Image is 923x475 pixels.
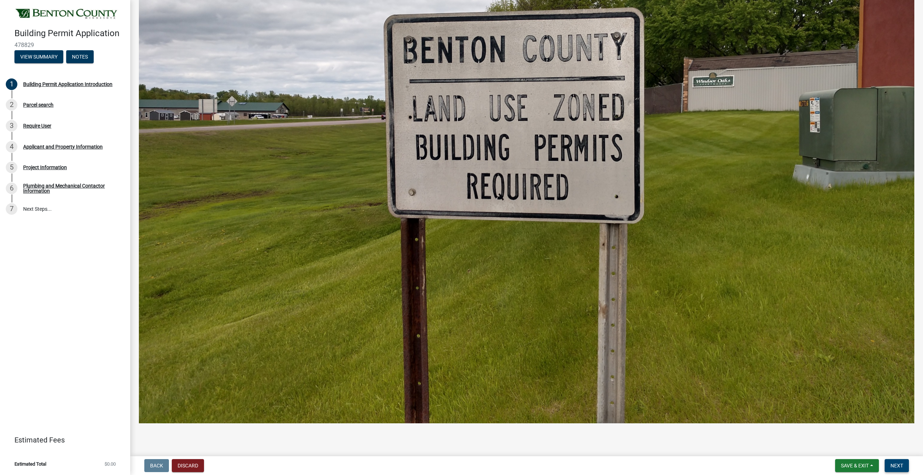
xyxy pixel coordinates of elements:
[23,183,119,193] div: Plumbing and Mechanical Contactor Information
[23,82,112,87] div: Building Permit Application Introduction
[6,183,17,194] div: 6
[14,50,63,63] button: View Summary
[6,78,17,90] div: 1
[6,433,119,447] a: Estimated Fees
[105,462,116,466] span: $0.00
[150,463,163,468] span: Back
[835,459,879,472] button: Save & Exit
[6,99,17,111] div: 2
[14,462,46,466] span: Estimated Total
[885,459,909,472] button: Next
[6,203,17,215] div: 7
[890,463,903,468] span: Next
[66,50,94,63] button: Notes
[14,28,124,39] h4: Building Permit Application
[6,120,17,132] div: 3
[6,162,17,173] div: 5
[23,102,54,107] div: Parcel search
[66,54,94,60] wm-modal-confirm: Notes
[23,165,67,170] div: Project Information
[14,54,63,60] wm-modal-confirm: Summary
[23,123,51,128] div: Require User
[6,141,17,153] div: 4
[841,463,869,468] span: Save & Exit
[172,459,204,472] button: Discard
[23,144,103,149] div: Applicant and Property Information
[14,8,119,21] img: Benton County, Minnesota
[14,42,116,48] span: 478829
[144,459,169,472] button: Back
